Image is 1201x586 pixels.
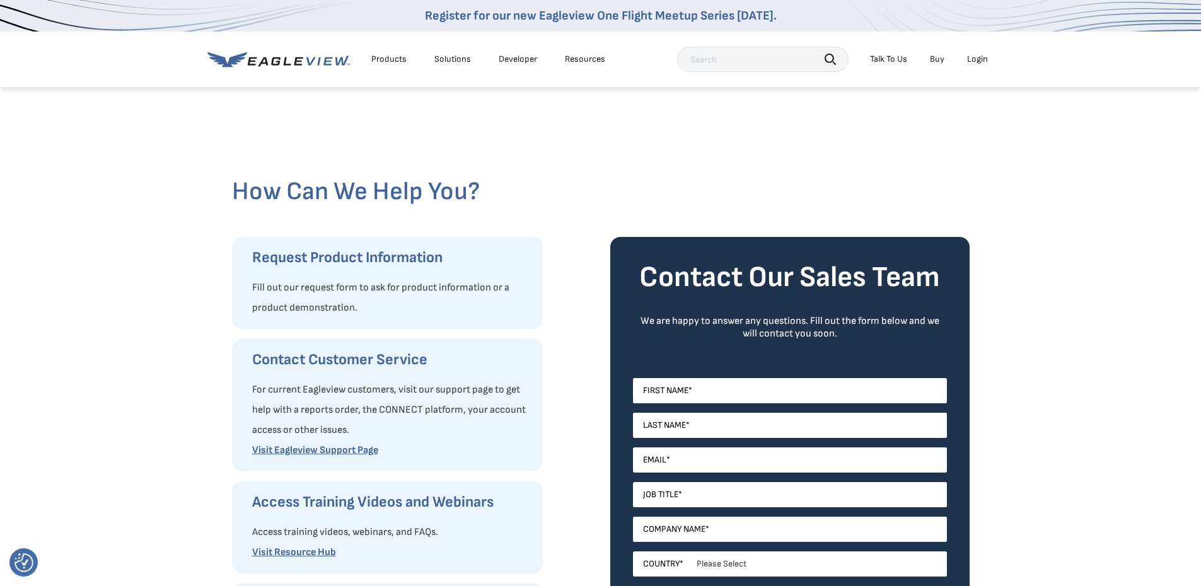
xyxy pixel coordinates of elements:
h3: Request Product Information [252,248,530,268]
div: We are happy to answer any questions. Fill out the form below and we will contact you soon. [633,315,947,340]
a: Register for our new Eagleview One Flight Meetup Series [DATE]. [425,8,777,23]
button: Consent Preferences [15,553,33,572]
div: Resources [565,54,605,65]
p: Access training videos, webinars, and FAQs. [252,522,530,543]
a: Buy [930,54,944,65]
div: Solutions [434,54,471,65]
p: Fill out our request form to ask for product information or a product demonstration. [252,278,530,318]
img: Revisit consent button [15,553,33,572]
input: Search [677,47,849,72]
div: Products [371,54,407,65]
a: Developer [499,54,537,65]
h2: How Can We Help You? [232,176,970,207]
div: Talk To Us [870,54,907,65]
h3: Access Training Videos and Webinars [252,492,530,512]
h3: Contact Customer Service [252,350,530,370]
a: Visit Resource Hub [252,546,336,558]
strong: Contact Our Sales Team [639,260,940,295]
p: For current Eagleview customers, visit our support page to get help with a reports order, the CON... [252,380,530,440]
a: Visit Eagleview Support Page [252,444,378,456]
div: Login [967,54,988,65]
